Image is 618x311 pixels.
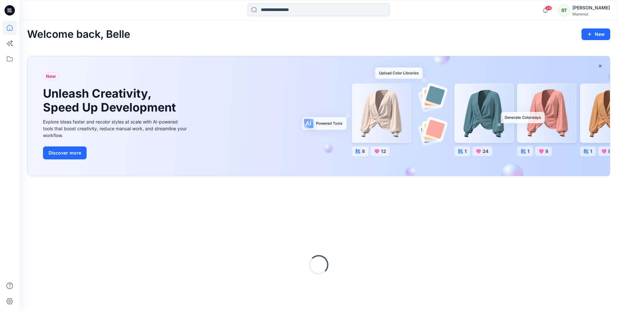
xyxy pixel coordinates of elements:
div: Mammut [572,12,610,16]
div: Explore ideas faster and recolor styles at scale with AI-powered tools that boost creativity, red... [43,118,188,139]
div: BT [558,5,570,16]
h1: Unleash Creativity, Speed Up Development [43,87,179,114]
span: 24 [545,5,552,11]
button: New [581,28,610,40]
div: [PERSON_NAME] [572,4,610,12]
h2: Welcome back, Belle [27,28,130,40]
button: Discover more [43,146,87,159]
a: Discover more [43,146,188,159]
span: New [46,72,56,80]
